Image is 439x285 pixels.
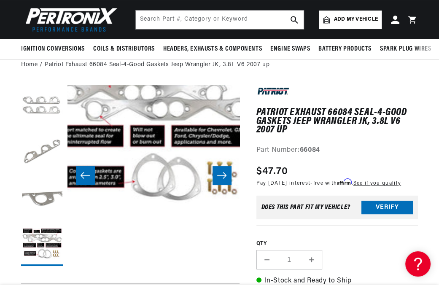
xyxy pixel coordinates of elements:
[21,85,63,127] button: Load image 1 in gallery view
[93,45,155,54] span: Coils & Distributors
[213,166,231,185] button: Slide right
[159,39,266,59] summary: Headers, Exhausts & Components
[318,45,372,54] span: Battery Products
[256,240,418,247] label: QTY
[21,60,418,70] nav: breadcrumbs
[136,11,304,29] input: Search Part #, Category or Keyword
[21,177,63,220] button: Load image 3 in gallery view
[285,11,304,29] button: search button
[21,39,89,59] summary: Ignition Conversions
[300,147,320,153] strong: 66084
[21,60,38,70] a: Home
[89,39,159,59] summary: Coils & Distributors
[266,39,314,59] summary: Engine Swaps
[21,45,85,54] span: Ignition Conversions
[261,204,350,211] div: Does This part fit My vehicle?
[256,164,288,179] span: $47.70
[256,145,418,156] div: Part Number:
[314,39,376,59] summary: Battery Products
[76,166,94,185] button: Slide left
[337,179,352,185] span: Affirm
[21,5,118,34] img: Pertronix
[21,85,240,266] media-gallery: Gallery Viewer
[163,45,262,54] span: Headers, Exhausts & Components
[353,181,401,186] a: See if you qualify - Learn more about Affirm Financing (opens in modal)
[21,224,63,266] button: Load image 4 in gallery view
[376,39,436,59] summary: Spark Plug Wires
[319,11,382,29] a: Add my vehicle
[21,131,63,173] button: Load image 2 in gallery view
[256,179,401,187] p: Pay [DATE] interest-free with .
[361,201,413,214] button: Verify
[270,45,310,54] span: Engine Swaps
[45,60,269,70] a: Patriot Exhaust 66084 Seal-4-Good Gaskets Jeep Wrangler JK, 3.8L V6 2007 up
[334,16,378,24] span: Add my vehicle
[256,108,418,134] h1: Patriot Exhaust 66084 Seal-4-Good Gaskets Jeep Wrangler JK, 3.8L V6 2007 up
[380,45,431,54] span: Spark Plug Wires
